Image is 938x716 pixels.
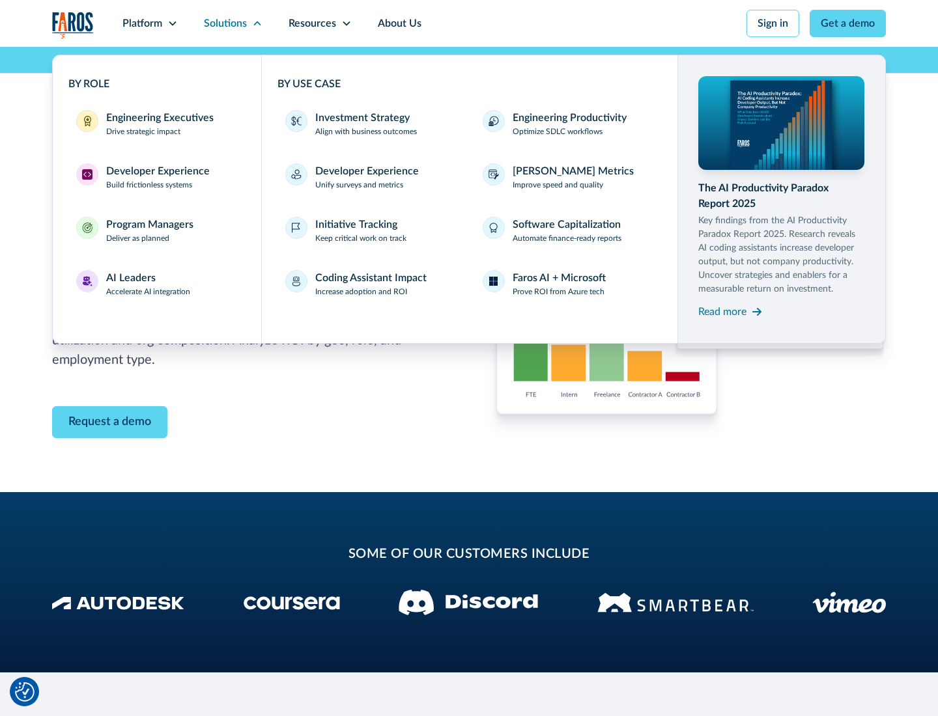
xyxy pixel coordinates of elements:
[315,286,407,297] p: Increase adoption and ROI
[15,682,35,702] button: Cookie Settings
[106,286,190,297] p: Accelerate AI integration
[810,10,886,37] a: Get a demo
[82,276,92,286] img: AI Leaders
[698,214,865,296] p: Key findings from the AI Productivity Paradox Report 2025. Research reveals AI coding assistants ...
[277,156,464,199] a: Developer ExperienceUnify surveys and metrics
[475,156,662,199] a: [PERSON_NAME] MetricsImprove speed and quality
[68,76,246,92] div: BY ROLE
[513,232,621,244] p: Automate finance-ready reports
[106,110,214,126] div: Engineering Executives
[156,544,782,564] h2: some of our customers include
[289,16,336,31] div: Resources
[68,262,246,305] a: AI LeadersAI LeadersAccelerate AI integration
[52,12,94,38] img: Logo of the analytics and reporting company Faros.
[513,286,604,297] p: Prove ROI from Azure tech
[513,179,603,191] p: Improve speed and quality
[315,126,417,137] p: Align with business outcomes
[82,169,92,180] img: Developer Experience
[513,163,634,179] div: [PERSON_NAME] Metrics
[277,209,464,252] a: Initiative TrackingKeep critical work on track
[812,592,886,613] img: Vimeo logo
[52,12,94,38] a: home
[106,179,192,191] p: Build frictionless systems
[277,102,464,145] a: Investment StrategyAlign with business outcomes
[315,163,419,179] div: Developer Experience
[315,217,397,232] div: Initiative Tracking
[106,217,193,232] div: Program Managers
[399,590,538,615] img: Discord logo
[82,223,92,233] img: Program Managers
[106,163,210,179] div: Developer Experience
[68,209,246,252] a: Program ManagersProgram ManagersDeliver as planned
[68,156,246,199] a: Developer ExperienceDeveloper ExperienceBuild frictionless systems
[315,270,427,286] div: Coding Assistant Impact
[315,232,406,244] p: Keep critical work on track
[277,76,662,92] div: BY USE CASE
[106,270,156,286] div: AI Leaders
[315,179,403,191] p: Unify surveys and metrics
[698,304,746,320] div: Read more
[52,47,886,344] nav: Solutions
[277,262,464,305] a: Coding Assistant ImpactIncrease adoption and ROI
[52,406,167,438] a: Contact Modal
[513,110,627,126] div: Engineering Productivity
[122,16,162,31] div: Platform
[106,126,180,137] p: Drive strategic impact
[106,232,169,244] p: Deliver as planned
[15,682,35,702] img: Revisit consent button
[475,262,662,305] a: Faros AI + MicrosoftProve ROI from Azure tech
[597,590,754,614] img: Smartbear Logo
[513,126,603,137] p: Optimize SDLC workflows
[698,180,865,212] div: The AI Productivity Paradox Report 2025
[244,596,340,610] img: Coursera Logo
[698,76,865,322] a: The AI Productivity Paradox Report 2025Key findings from the AI Productivity Paradox Report 2025....
[68,102,246,145] a: Engineering ExecutivesEngineering ExecutivesDrive strategic impact
[315,110,410,126] div: Investment Strategy
[513,270,606,286] div: Faros AI + Microsoft
[82,116,92,126] img: Engineering Executives
[513,217,621,232] div: Software Capitalization
[475,209,662,252] a: Software CapitalizationAutomate finance-ready reports
[204,16,247,31] div: Solutions
[52,596,184,610] img: Autodesk Logo
[475,102,662,145] a: Engineering ProductivityOptimize SDLC workflows
[746,10,799,37] a: Sign in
